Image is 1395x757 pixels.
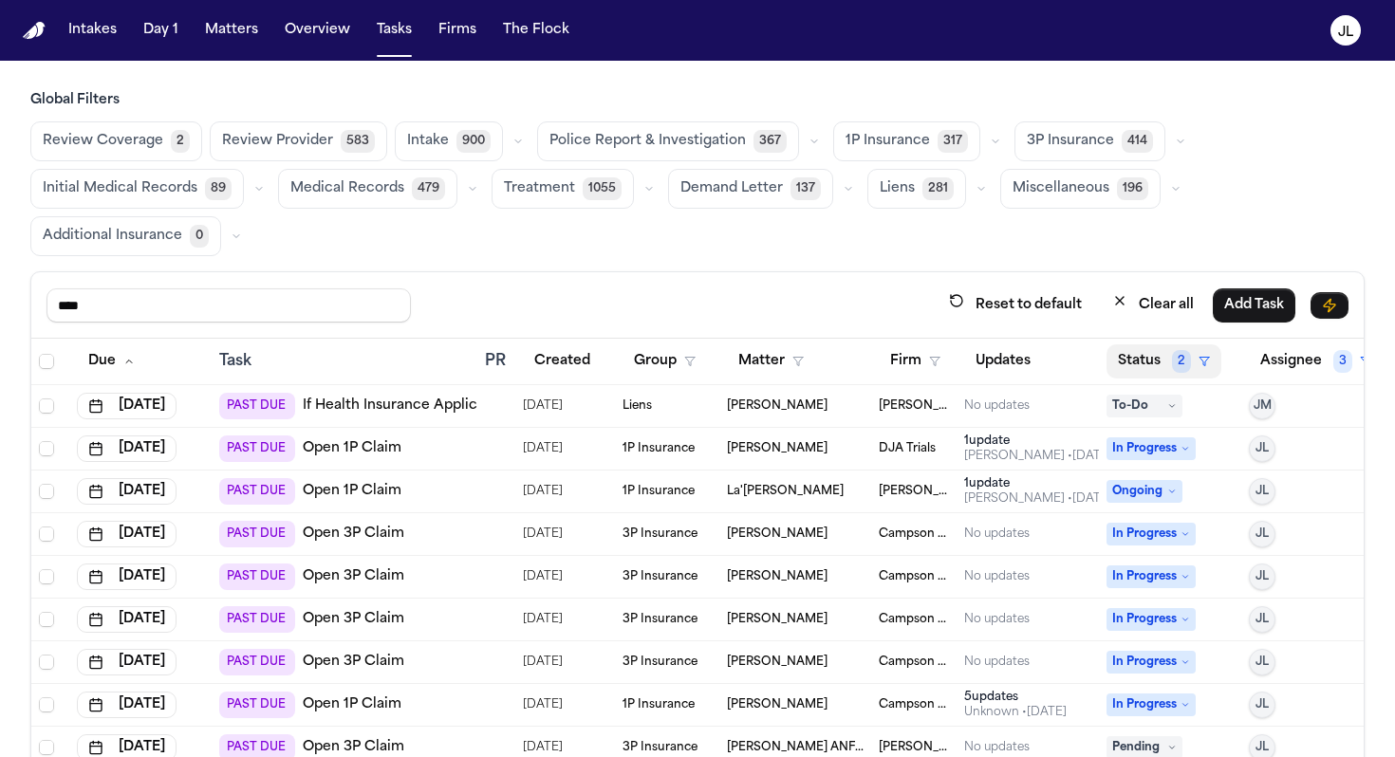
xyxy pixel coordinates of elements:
[341,130,375,153] span: 583
[277,13,358,47] button: Overview
[846,132,930,151] span: 1P Insurance
[1122,130,1153,153] span: 414
[880,179,915,198] span: Liens
[456,130,491,153] span: 900
[1213,288,1295,323] button: Add Task
[43,132,163,151] span: Review Coverage
[504,179,575,198] span: Treatment
[412,177,445,200] span: 479
[30,91,1365,110] h3: Global Filters
[290,179,404,198] span: Medical Records
[395,121,503,161] button: Intake900
[680,179,783,198] span: Demand Letter
[938,130,968,153] span: 317
[549,132,746,151] span: Police Report & Investigation
[1311,292,1348,319] button: Immediate Task
[171,130,190,153] span: 2
[197,13,266,47] button: Matters
[867,169,966,209] button: Liens281
[30,169,244,209] button: Initial Medical Records89
[61,13,124,47] button: Intakes
[30,121,202,161] button: Review Coverage2
[43,179,197,198] span: Initial Medical Records
[938,287,1093,323] button: Reset to default
[23,22,46,40] img: Finch Logo
[583,177,622,200] span: 1055
[136,13,186,47] button: Day 1
[190,225,209,248] span: 0
[1027,132,1114,151] span: 3P Insurance
[1014,121,1165,161] button: 3P Insurance414
[495,13,577,47] button: The Flock
[790,177,821,200] span: 137
[1101,287,1205,323] button: Clear all
[23,22,46,40] a: Home
[668,169,833,209] button: Demand Letter137
[43,227,182,246] span: Additional Insurance
[753,130,787,153] span: 367
[833,121,980,161] button: 1P Insurance317
[492,169,634,209] button: Treatment1055
[537,121,799,161] button: Police Report & Investigation367
[222,132,333,151] span: Review Provider
[205,177,232,200] span: 89
[922,177,954,200] span: 281
[210,121,387,161] button: Review Provider583
[431,13,484,47] button: Firms
[369,13,419,47] button: Tasks
[1000,169,1161,209] button: Miscellaneous196
[1013,179,1109,198] span: Miscellaneous
[1117,177,1148,200] span: 196
[278,169,457,209] button: Medical Records479
[407,132,449,151] span: Intake
[30,216,221,256] button: Additional Insurance0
